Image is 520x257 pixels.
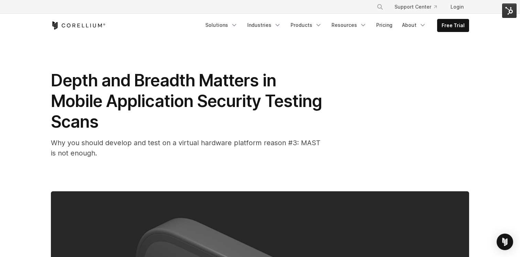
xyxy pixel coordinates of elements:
[372,19,397,31] a: Pricing
[389,1,442,13] a: Support Center
[201,19,242,31] a: Solutions
[437,19,469,32] a: Free Trial
[51,21,106,30] a: Corellium Home
[368,1,469,13] div: Navigation Menu
[201,19,469,32] div: Navigation Menu
[327,19,371,31] a: Resources
[502,3,517,18] img: HubSpot Tools Menu Toggle
[51,139,321,157] span: Why you should develop and test on a virtual hardware platform reason #3: MAST is not enough.
[398,19,430,31] a: About
[243,19,285,31] a: Industries
[374,1,386,13] button: Search
[51,70,322,132] span: Depth and Breadth Matters in Mobile Application Security Testing Scans
[286,19,326,31] a: Products
[445,1,469,13] a: Login
[497,234,513,250] div: Open Intercom Messenger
